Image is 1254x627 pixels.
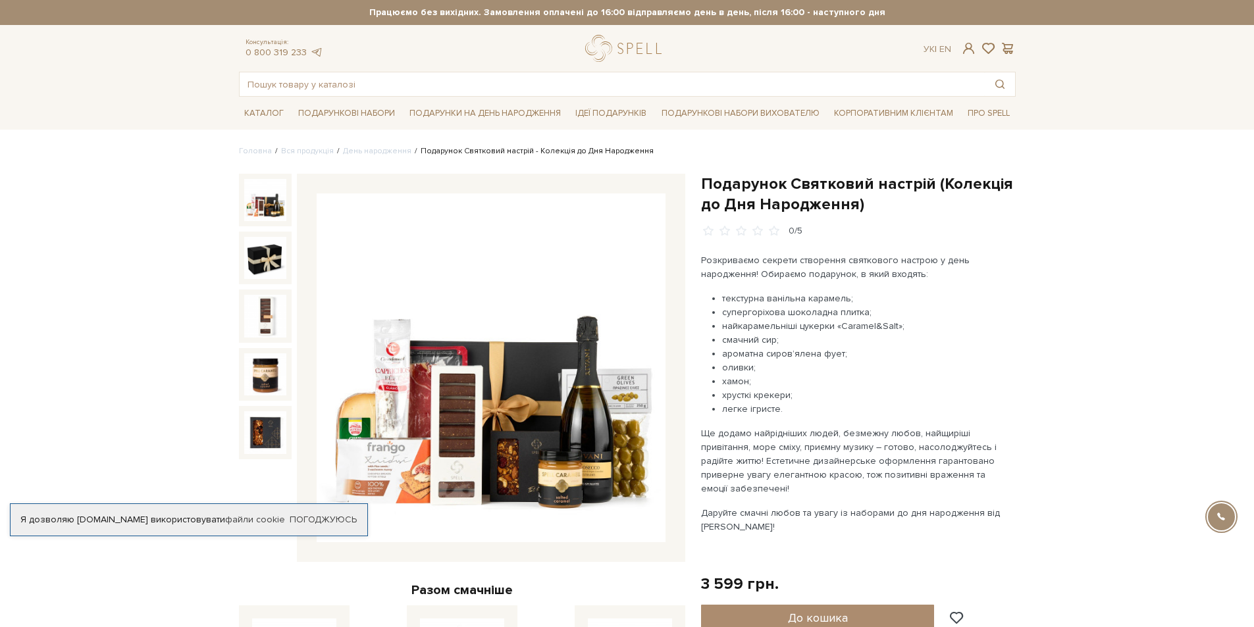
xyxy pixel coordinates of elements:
img: Подарунок Святковий настрій (Колекція до Дня Народження) [244,237,286,279]
input: Пошук товару у каталозі [240,72,985,96]
li: найкарамельніші цукерки «Caramel&Salt»; [722,319,1010,333]
a: Про Spell [962,103,1015,124]
div: 0/5 [789,225,802,238]
span: | [935,43,937,55]
p: Розкриваємо секрети створення святкового настрою у день народження! Обираємо подарунок, в який вх... [701,253,1010,281]
div: Я дозволяю [DOMAIN_NAME] використовувати [11,514,367,526]
div: Разом смачніше [239,582,685,599]
a: День народження [343,146,411,156]
img: Подарунок Святковий настрій (Колекція до Дня Народження) [244,411,286,453]
a: telegram [310,47,323,58]
h1: Подарунок Святковий настрій (Колекція до Дня Народження) [701,174,1016,214]
a: logo [585,35,667,62]
a: Вся продукція [281,146,334,156]
a: Подарункові набори вихователю [656,102,825,124]
img: Подарунок Святковий настрій (Колекція до Дня Народження) [244,295,286,337]
li: ароматна сиров’ялена фует; [722,347,1010,361]
span: До кошика [788,611,848,625]
img: Подарунок Святковий настрій (Колекція до Дня Народження) [317,193,666,542]
a: Подарунки на День народження [404,103,566,124]
li: супергоріхова шоколадна плитка; [722,305,1010,319]
a: Каталог [239,103,289,124]
button: Пошук товару у каталозі [985,72,1015,96]
a: En [939,43,951,55]
li: текстурна ванільна карамель; [722,291,1010,305]
li: легке ігристе. [722,402,1010,416]
div: Ук [924,43,951,55]
img: Подарунок Святковий настрій (Колекція до Дня Народження) [244,179,286,221]
li: хрусткі крекери; [722,388,1010,402]
li: хамон; [722,374,1010,388]
div: 3 599 грн. [701,574,779,594]
p: Даруйте смачні любов та увагу із наборами до дня народження від [PERSON_NAME]! [701,506,1010,534]
a: Головна [239,146,272,156]
li: смачний сир; [722,333,1010,347]
a: Ідеї подарунків [570,103,652,124]
span: Консультація: [246,38,323,47]
a: 0 800 319 233 [246,47,307,58]
a: Подарункові набори [293,103,400,124]
a: Погоджуюсь [290,514,357,526]
img: Подарунок Святковий настрій (Колекція до Дня Народження) [244,353,286,395]
strong: Працюємо без вихідних. Замовлення оплачені до 16:00 відправляємо день в день, після 16:00 - насту... [239,7,1016,18]
a: Корпоративним клієнтам [829,102,958,124]
p: Ще додамо найрідніших людей, безмежну любов, найщиріші привітання, море сміху, приємну музику – г... [701,426,1010,495]
li: Подарунок Святковий настрій - Колекція до Дня Народження [411,145,654,157]
li: оливки; [722,361,1010,374]
a: файли cookie [225,514,285,525]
